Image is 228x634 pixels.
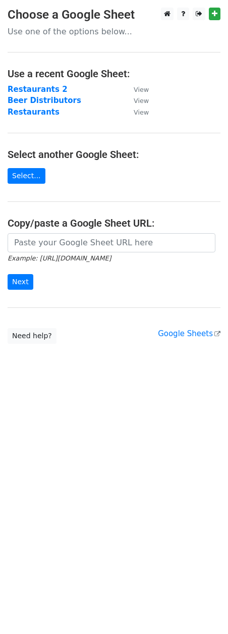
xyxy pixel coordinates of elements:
h4: Select another Google Sheet: [8,148,220,161]
a: Need help? [8,328,56,344]
small: View [134,97,149,104]
h4: Use a recent Google Sheet: [8,68,220,80]
h4: Copy/paste a Google Sheet URL: [8,217,220,229]
input: Paste your Google Sheet URL here [8,233,215,252]
a: Restaurants 2 [8,85,68,94]
a: View [124,96,149,105]
small: Example: [URL][DOMAIN_NAME] [8,254,111,262]
a: Beer Distributors [8,96,81,105]
a: View [124,108,149,117]
p: Use one of the options below... [8,26,220,37]
small: View [134,86,149,93]
a: Google Sheets [158,329,220,338]
a: Restaurants [8,108,60,117]
a: Select... [8,168,45,184]
input: Next [8,274,33,290]
h3: Choose a Google Sheet [8,8,220,22]
small: View [134,109,149,116]
a: View [124,85,149,94]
